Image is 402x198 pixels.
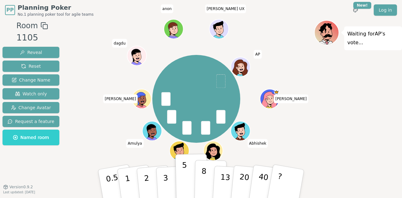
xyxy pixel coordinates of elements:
[16,31,48,44] div: 1105
[205,4,246,13] span: Click to change your name
[274,94,308,103] span: Click to change your name
[12,77,50,83] span: Change Name
[6,6,14,14] span: PP
[3,74,59,86] button: Change Name
[353,2,371,9] div: New!
[254,50,262,59] span: Click to change your name
[15,91,47,97] span: Watch only
[103,94,138,103] span: Click to change your name
[161,4,173,13] span: Click to change your name
[18,12,94,17] span: No.1 planning poker tool for agile teams
[374,4,397,16] a: Log in
[9,185,33,190] span: Version 0.9.2
[18,3,94,12] span: Planning Poker
[5,3,94,17] a: PPPlanning PokerNo.1 planning poker tool for agile teams
[8,118,54,125] span: Request a feature
[11,104,51,111] span: Change Avatar
[204,142,222,160] button: Click to change your avatar
[3,88,59,99] button: Watch only
[126,139,144,148] span: Click to change your name
[3,185,33,190] button: Version0.9.2
[112,39,127,48] span: Click to change your name
[274,90,279,94] span: Gajendra is the host
[20,49,42,56] span: Reveal
[13,134,49,141] span: Named room
[3,116,59,127] button: Request a feature
[247,139,268,148] span: Click to change your name
[3,130,59,145] button: Named room
[3,61,59,72] button: Reset
[3,47,59,58] button: Reveal
[350,4,361,16] button: New!
[21,63,41,69] span: Reset
[347,29,399,47] p: Waiting for AP 's vote...
[3,102,59,113] button: Change Avatar
[3,190,35,194] span: Last updated: [DATE]
[182,161,187,195] p: 5
[16,20,38,31] span: Room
